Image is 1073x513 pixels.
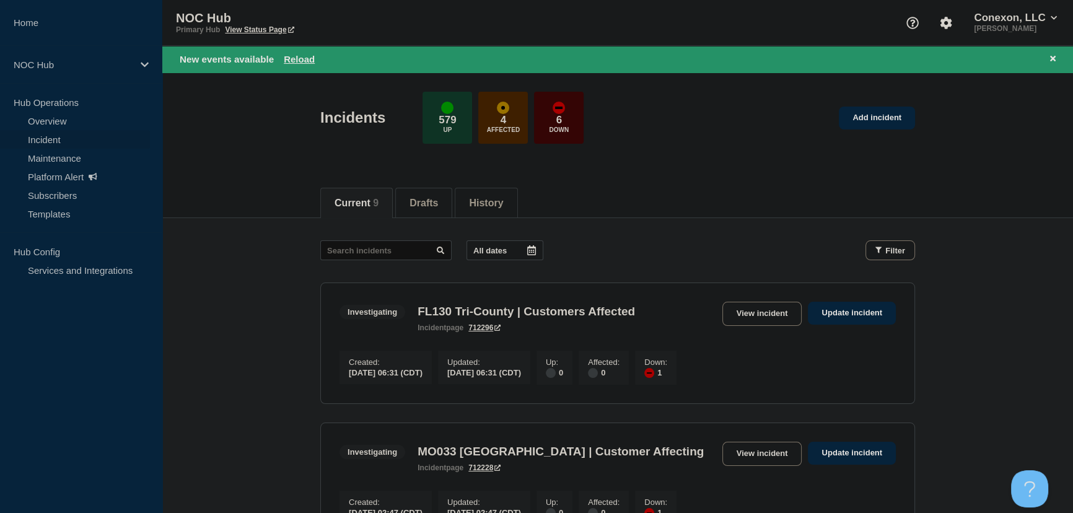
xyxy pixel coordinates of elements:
[339,445,405,459] span: Investigating
[553,102,565,114] div: down
[349,357,423,367] p: Created :
[550,126,569,133] p: Down
[885,246,905,255] span: Filter
[546,357,563,367] p: Up :
[180,54,274,64] span: New events available
[441,102,453,114] div: up
[865,240,915,260] button: Filter
[497,102,509,114] div: affected
[418,463,446,472] span: incident
[644,498,667,507] p: Down :
[418,463,463,472] p: page
[468,323,501,332] a: 712296
[546,367,563,378] div: 0
[339,305,405,319] span: Investigating
[447,367,521,377] div: [DATE] 06:31 (CDT)
[588,357,620,367] p: Affected :
[808,302,896,325] a: Update incident
[14,59,133,70] p: NOC Hub
[468,463,501,472] a: 712228
[546,498,563,507] p: Up :
[466,240,543,260] button: All dates
[971,12,1059,24] button: Conexon, LLC
[469,198,503,209] button: History
[418,323,463,332] p: page
[447,357,521,367] p: Updated :
[839,107,915,129] a: Add incident
[487,126,520,133] p: Affected
[176,11,424,25] p: NOC Hub
[320,240,452,260] input: Search incidents
[335,198,379,209] button: Current 9
[644,357,667,367] p: Down :
[588,498,620,507] p: Affected :
[349,498,423,507] p: Created :
[225,25,294,34] a: View Status Page
[971,24,1059,33] p: [PERSON_NAME]
[556,114,562,126] p: 6
[373,198,379,208] span: 9
[501,114,506,126] p: 4
[1011,470,1048,507] iframe: Help Scout Beacon - Open
[722,442,802,466] a: View incident
[320,109,385,126] h1: Incidents
[418,305,635,318] h3: FL130 Tri-County | Customers Affected
[722,302,802,326] a: View incident
[418,323,446,332] span: incident
[808,442,896,465] a: Update incident
[588,368,598,378] div: disabled
[439,114,456,126] p: 579
[447,498,521,507] p: Updated :
[284,54,315,64] button: Reload
[443,126,452,133] p: Up
[176,25,220,34] p: Primary Hub
[644,368,654,378] div: down
[473,246,507,255] p: All dates
[900,10,926,36] button: Support
[349,367,423,377] div: [DATE] 06:31 (CDT)
[409,198,438,209] button: Drafts
[644,367,667,378] div: 1
[546,368,556,378] div: disabled
[588,367,620,378] div: 0
[418,445,704,458] h3: MO033 [GEOGRAPHIC_DATA] | Customer Affecting
[933,10,959,36] button: Account settings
